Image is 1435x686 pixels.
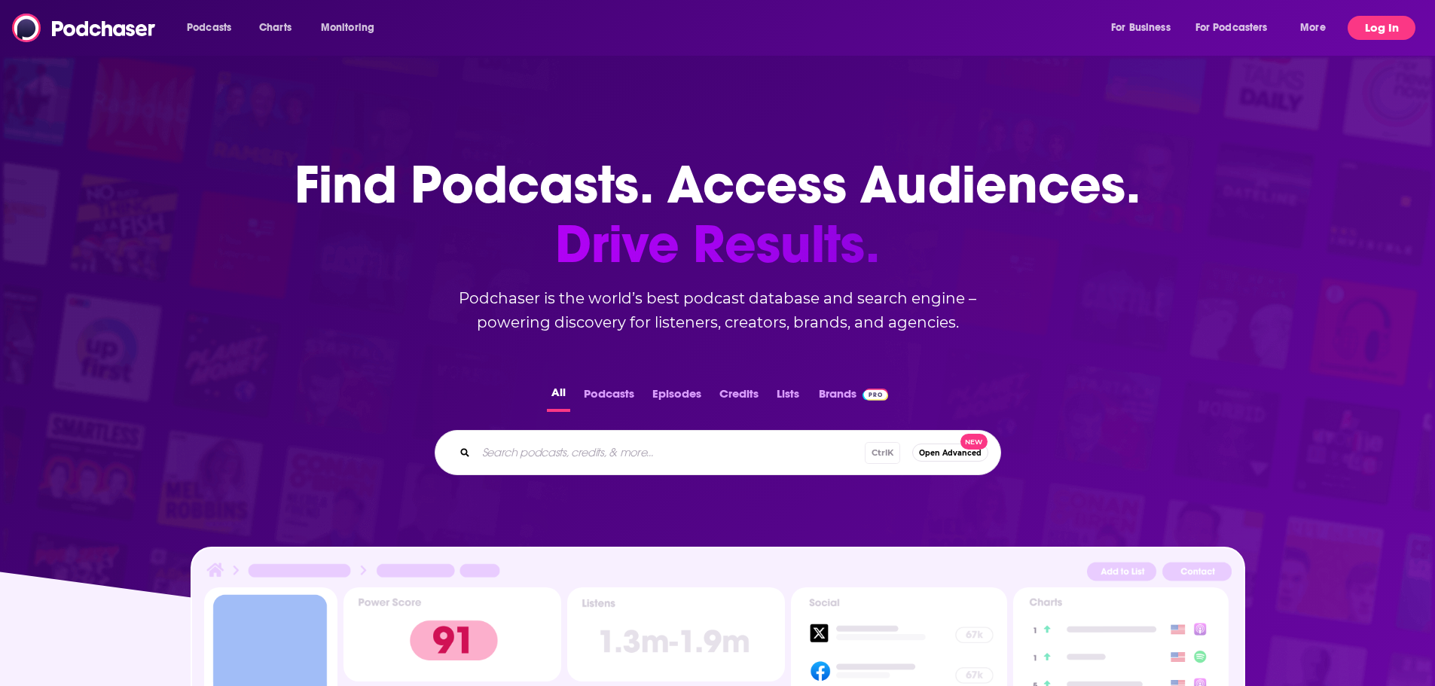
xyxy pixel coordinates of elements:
[187,17,231,38] span: Podcasts
[579,383,639,412] button: Podcasts
[259,17,292,38] span: Charts
[912,444,988,462] button: Open AdvancedNew
[321,17,374,38] span: Monitoring
[1290,16,1345,40] button: open menu
[249,16,301,40] a: Charts
[819,383,889,412] a: BrandsPodchaser Pro
[295,155,1140,274] h1: Find Podcasts. Access Audiences.
[204,560,1232,587] img: Podcast Insights Header
[1195,17,1268,38] span: For Podcasters
[1348,16,1415,40] button: Log In
[1186,16,1290,40] button: open menu
[865,442,900,464] span: Ctrl K
[310,16,394,40] button: open menu
[648,383,706,412] button: Episodes
[12,14,157,42] img: Podchaser - Follow, Share and Rate Podcasts
[1111,17,1171,38] span: For Business
[1300,17,1326,38] span: More
[343,587,561,681] img: Podcast Insights Power score
[476,441,865,465] input: Search podcasts, credits, & more...
[295,215,1140,274] span: Drive Results.
[863,389,889,401] img: Podchaser Pro
[435,430,1001,475] div: Search podcasts, credits, & more...
[919,449,982,457] span: Open Advanced
[960,434,988,450] span: New
[772,383,804,412] button: Lists
[567,587,785,681] img: Podcast Insights Listens
[1101,16,1189,40] button: open menu
[547,383,570,412] button: All
[176,16,251,40] button: open menu
[417,286,1019,334] h2: Podchaser is the world’s best podcast database and search engine – powering discovery for listene...
[715,383,763,412] button: Credits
